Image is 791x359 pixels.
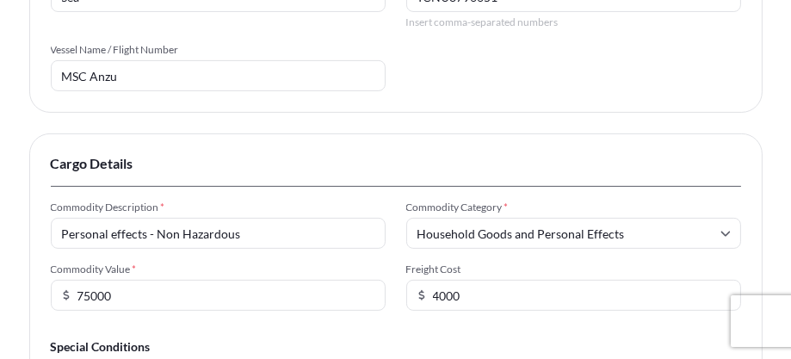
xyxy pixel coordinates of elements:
[51,60,386,91] input: Enter name
[406,280,741,311] input: Enter amount
[51,155,741,172] span: Cargo Details
[406,218,741,249] input: Select a commodity type
[406,201,741,214] span: Commodity Category
[406,15,741,29] span: Insert comma-separated numbers
[51,280,386,311] input: Enter amount
[51,263,386,276] span: Commodity Value
[51,201,386,214] span: Commodity Description
[51,218,386,249] input: Describe the commodity
[51,338,741,356] span: Special Conditions
[51,43,386,57] span: Vessel Name / Flight Number
[406,263,741,276] span: Freight Cost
